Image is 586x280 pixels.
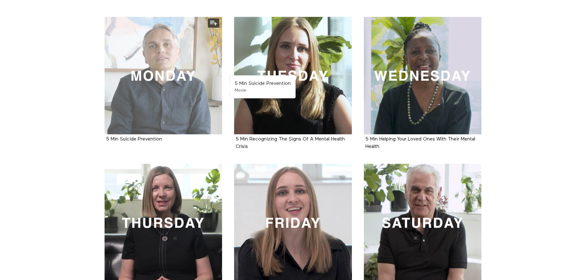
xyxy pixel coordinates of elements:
strong: 5 Min Suicide Prevention [235,81,291,86]
a: 5 Min Recognizing The Signs Of A Mental Health Crisis [236,137,345,148]
a: 5 Min Helping Your Loved Ones With Their Mental Health [364,17,482,135]
button: Add to my list [208,18,219,28]
a: 5 Min Suicide Prevention [105,17,222,135]
a: 5 Min Recognizing The Signs Of A Mental Health Crisis [234,17,352,135]
span: Movie [235,88,246,93]
a: 5 Min Helping Your Loved Ones With Their Mental Health [365,137,475,148]
a: 5 Min Suicide Prevention [106,137,162,141]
